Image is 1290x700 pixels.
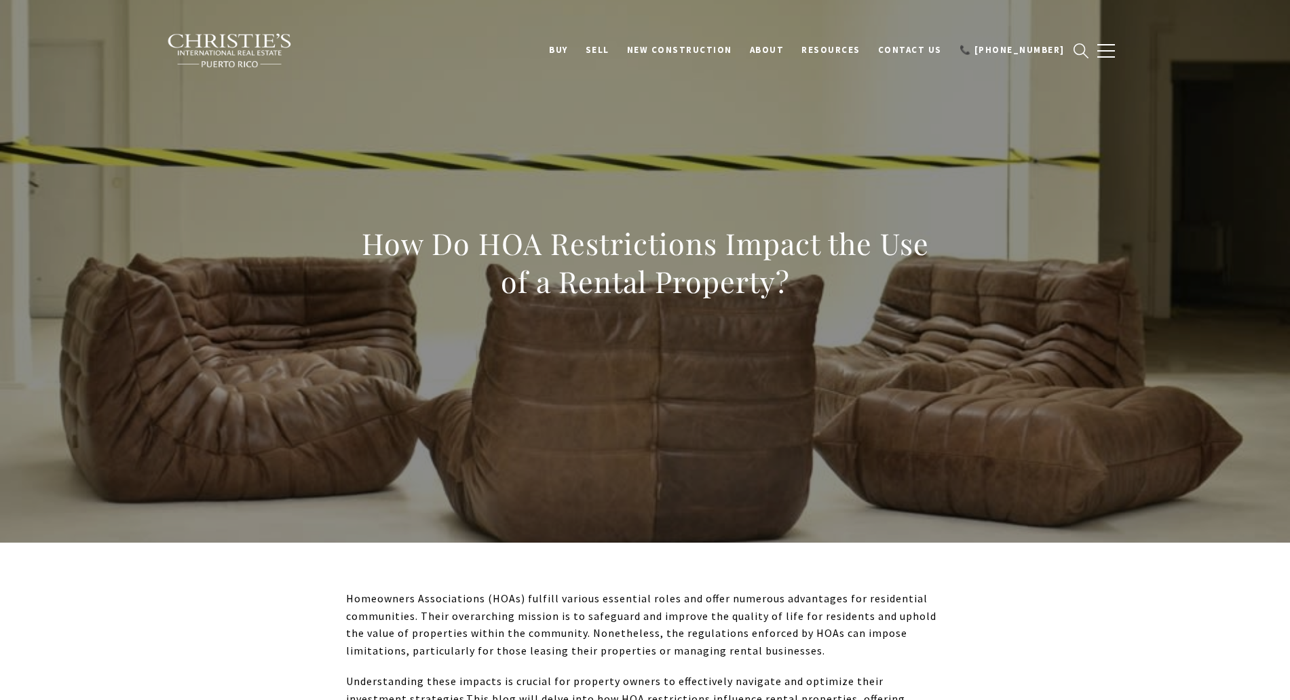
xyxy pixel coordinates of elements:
a: About [741,37,793,63]
span: Homeowners Associations (HOAs) fulfill various essential roles and offer numerous advantages for ... [346,591,936,657]
a: BUY [540,37,577,63]
span: 📞 [PHONE_NUMBER] [960,44,1065,56]
a: Resources [793,37,869,63]
span: New Construction [627,44,732,56]
a: 📞 [PHONE_NUMBER] [951,37,1074,63]
span: Contact Us [878,44,942,56]
a: New Construction [618,37,741,63]
a: SELL [577,37,618,63]
img: Christie's International Real Estate black text logo [167,33,293,69]
h1: How Do HOA Restrictions Impact the Use of a Rental Property? [346,225,945,300]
